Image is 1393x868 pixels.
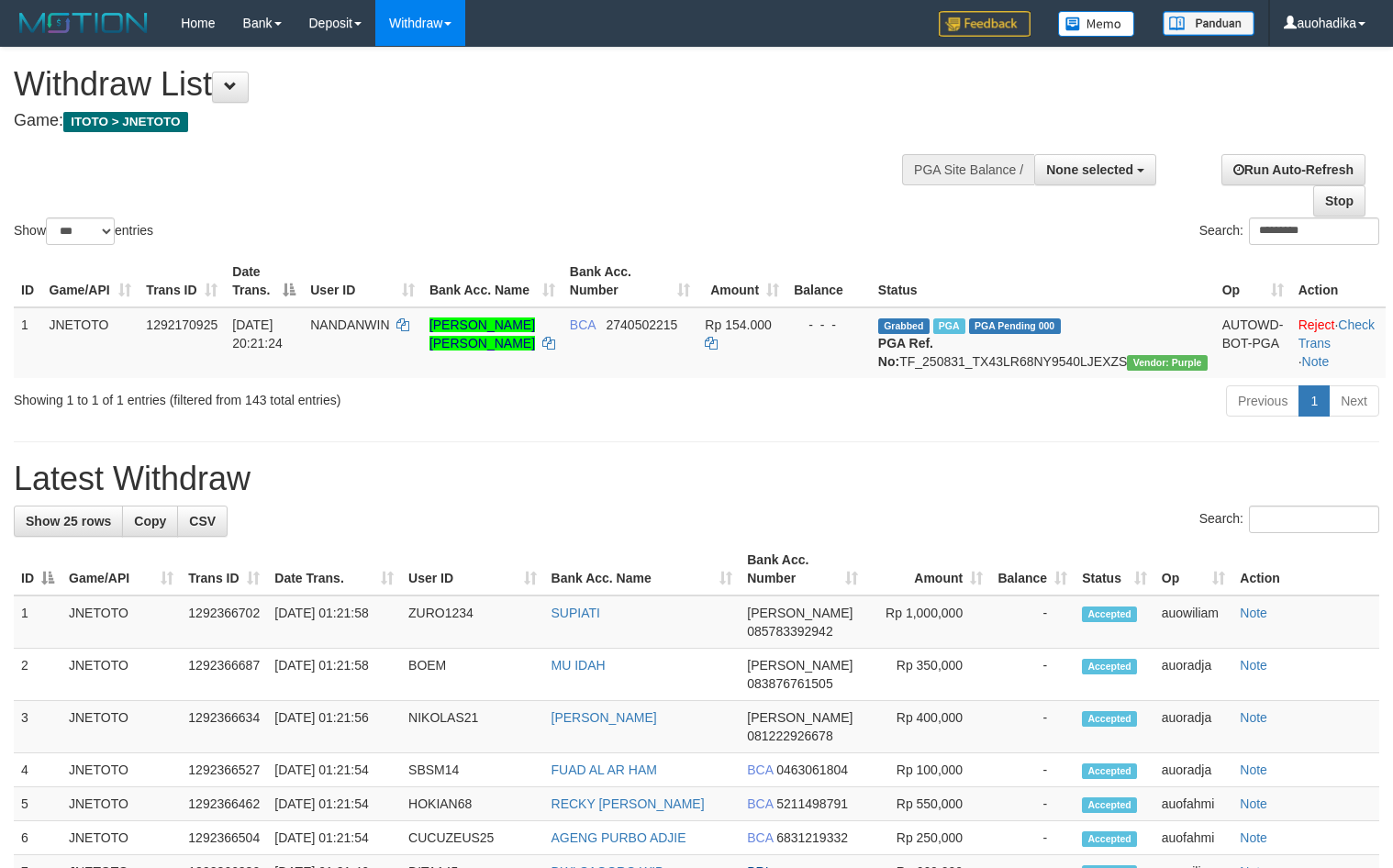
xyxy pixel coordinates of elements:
[794,316,864,334] div: - - -
[1154,821,1233,855] td: auofahmi
[544,543,741,595] th: Bank Acc. Name: activate to sort column ascending
[1302,354,1330,369] a: Note
[1329,385,1379,417] a: Next
[61,701,181,753] td: JNETOTO
[776,830,848,845] span: Copy 6831219332 to clipboard
[122,506,178,537] a: Copy
[14,753,61,787] td: 4
[878,336,933,369] b: PGA Ref. No:
[747,624,832,639] span: Copy 085783392942 to clipboard
[267,787,401,821] td: [DATE] 01:21:54
[740,543,865,595] th: Bank Acc. Number: activate to sort column ascending
[990,821,1075,855] td: -
[1298,317,1375,351] a: Check Trans
[1298,385,1330,417] a: 1
[1298,317,1335,332] a: Reject
[871,307,1215,378] td: TF_250831_TX43LR68NY9540LJEXZS
[134,514,166,529] span: Copy
[61,821,181,855] td: JNETOTO
[871,255,1215,307] th: Status
[14,787,61,821] td: 5
[1249,506,1379,533] input: Search:
[1215,255,1291,307] th: Op: activate to sort column ascending
[747,676,832,691] span: Copy 083876761505 to clipboard
[401,787,543,821] td: HOKIAN68
[747,796,773,811] span: BCA
[747,729,832,743] span: Copy 081222926678 to clipboard
[902,154,1034,185] div: PGA Site Balance /
[1127,355,1207,371] span: Vendor URL: https://trx4.1velocity.biz
[776,796,848,811] span: Copy 5211498791 to clipboard
[189,514,216,529] span: CSV
[1249,217,1379,245] input: Search:
[225,255,303,307] th: Date Trans.: activate to sort column descending
[267,543,401,595] th: Date Trans.: activate to sort column ascending
[697,255,786,307] th: Amount: activate to sort column ascending
[939,11,1031,37] img: Feedback.jpg
[14,112,910,130] h4: Game:
[1046,162,1133,177] span: None selected
[14,307,42,378] td: 1
[181,701,267,753] td: 1292366634
[1082,763,1137,779] span: Accepted
[14,217,153,245] label: Show entries
[705,317,771,332] span: Rp 154.000
[61,787,181,821] td: JNETOTO
[14,701,61,753] td: 3
[1240,710,1267,725] a: Note
[1154,787,1233,821] td: auofahmi
[865,543,990,595] th: Amount: activate to sort column ascending
[607,317,678,332] span: Copy 2740502215 to clipboard
[552,830,686,845] a: AGENG PURBO ADJIE
[26,514,111,529] span: Show 25 rows
[1221,154,1365,185] a: Run Auto-Refresh
[401,821,543,855] td: CUCUZEUS25
[14,543,61,595] th: ID: activate to sort column descending
[1082,797,1137,813] span: Accepted
[552,710,657,725] a: [PERSON_NAME]
[990,649,1075,701] td: -
[552,796,705,811] a: RECKY [PERSON_NAME]
[14,255,42,307] th: ID
[1075,543,1154,595] th: Status: activate to sort column ascending
[181,543,267,595] th: Trans ID: activate to sort column ascending
[786,255,871,307] th: Balance
[63,112,188,132] span: ITOTO > JNETOTO
[1154,543,1233,595] th: Op: activate to sort column ascending
[1058,11,1135,37] img: Button%20Memo.svg
[776,762,848,777] span: Copy 0463061804 to clipboard
[181,821,267,855] td: 1292366504
[865,649,990,701] td: Rp 350,000
[1034,154,1156,185] button: None selected
[1291,255,1386,307] th: Action
[14,384,567,409] div: Showing 1 to 1 of 1 entries (filtered from 143 total entries)
[267,595,401,649] td: [DATE] 01:21:58
[1232,543,1379,595] th: Action
[61,543,181,595] th: Game/API: activate to sort column ascending
[1154,701,1233,753] td: auoradja
[401,753,543,787] td: SBSM14
[177,506,228,537] a: CSV
[267,649,401,701] td: [DATE] 01:21:58
[865,821,990,855] td: Rp 250,000
[1240,762,1267,777] a: Note
[401,649,543,701] td: BOEM
[747,830,773,845] span: BCA
[422,255,563,307] th: Bank Acc. Name: activate to sort column ascending
[14,66,910,103] h1: Withdraw List
[1313,185,1365,217] a: Stop
[747,606,853,620] span: [PERSON_NAME]
[865,753,990,787] td: Rp 100,000
[1154,649,1233,701] td: auoradja
[969,318,1061,334] span: PGA Pending
[14,506,123,537] a: Show 25 rows
[552,658,606,673] a: MU IDAH
[61,595,181,649] td: JNETOTO
[61,753,181,787] td: JNETOTO
[1082,659,1137,674] span: Accepted
[401,701,543,753] td: NIKOLAS21
[1082,831,1137,847] span: Accepted
[1199,217,1379,245] label: Search:
[747,710,853,725] span: [PERSON_NAME]
[552,606,600,620] a: SUPIATI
